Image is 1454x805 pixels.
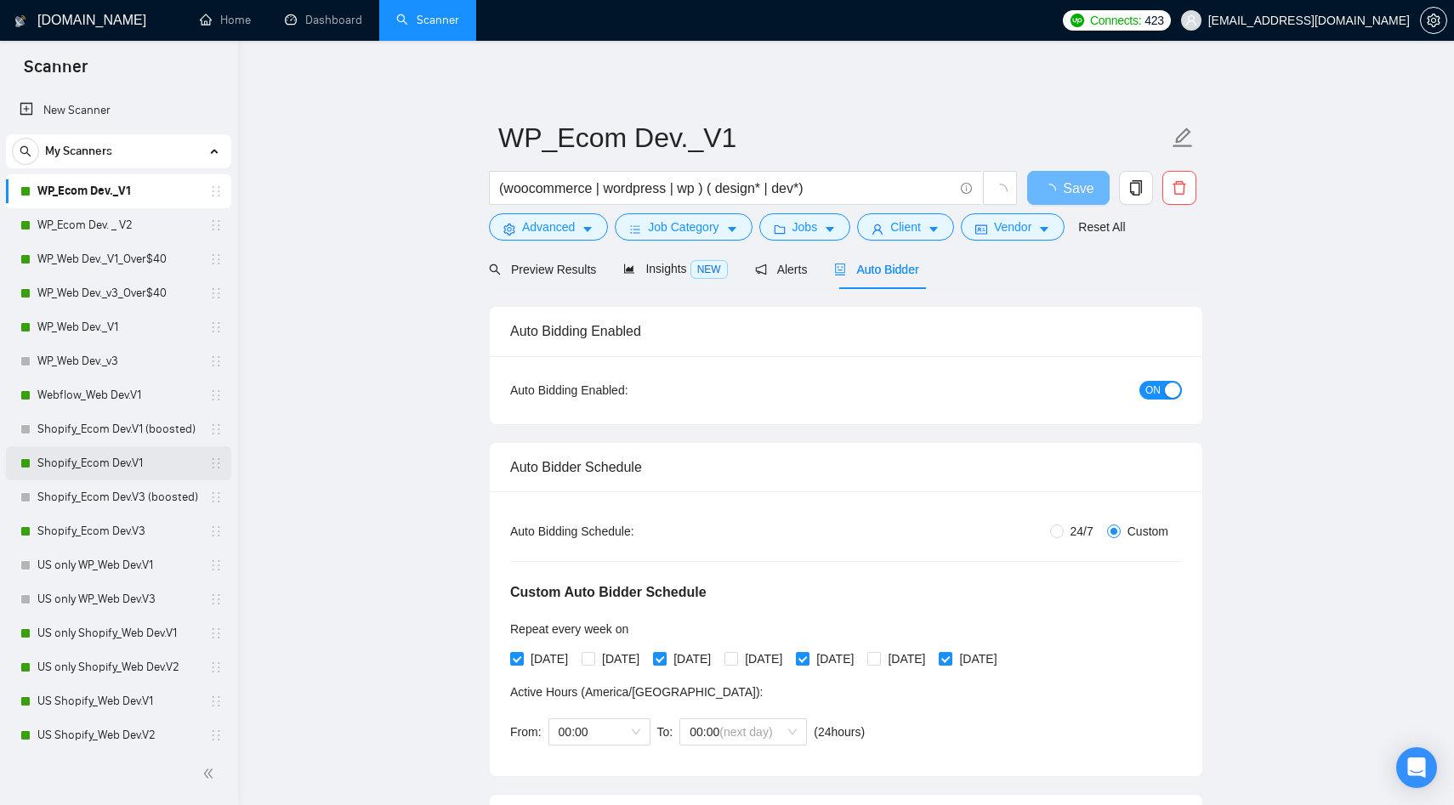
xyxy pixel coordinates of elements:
[559,719,640,745] span: 00:00
[738,649,789,668] span: [DATE]
[510,522,734,541] div: Auto Bidding Schedule:
[14,8,26,35] img: logo
[690,719,797,745] span: 00:00
[1064,522,1100,541] span: 24/7
[1090,11,1141,30] span: Connects:
[774,223,786,235] span: folder
[1145,381,1161,400] span: ON
[814,725,865,739] span: ( 24 hours)
[510,307,1182,355] div: Auto Bidding Enabled
[582,223,594,235] span: caret-down
[209,252,223,266] span: holder
[200,13,251,27] a: homeHome
[961,213,1065,241] button: idcardVendorcaret-down
[623,262,727,275] span: Insights
[6,94,231,128] li: New Scanner
[615,213,752,241] button: barsJob Categorycaret-down
[629,223,641,235] span: bars
[1396,747,1437,788] div: Open Intercom Messenger
[1063,178,1093,199] span: Save
[809,649,860,668] span: [DATE]
[20,94,218,128] a: New Scanner
[952,649,1003,668] span: [DATE]
[690,260,728,279] span: NEW
[37,412,199,446] a: Shopify_Ecom Dev.V1 (boosted)
[209,286,223,300] span: holder
[1027,171,1110,205] button: Save
[37,514,199,548] a: Shopify_Ecom Dev.V3
[755,264,767,275] span: notification
[209,524,223,538] span: holder
[755,263,808,276] span: Alerts
[285,13,362,27] a: dashboardDashboard
[37,480,199,514] a: Shopify_Ecom Dev.V3 (boosted)
[1162,171,1196,205] button: delete
[37,616,199,650] a: US only Shopify_Web Dev.V1
[37,242,199,276] a: WP_Web Dev._V1_Over$40
[37,650,199,684] a: US only Shopify_Web Dev.V2
[726,223,738,235] span: caret-down
[1120,180,1152,196] span: copy
[834,263,918,276] span: Auto Bidder
[37,208,199,242] a: WP_Ecom Dev. _ V2
[510,685,763,699] span: Active Hours ( America/[GEOGRAPHIC_DATA] ):
[890,218,921,236] span: Client
[857,213,954,241] button: userClientcaret-down
[209,456,223,470] span: holder
[37,718,199,752] a: US Shopify_Web Dev.V2
[623,263,635,275] span: area-chart
[667,649,718,668] span: [DATE]
[928,223,940,235] span: caret-down
[1421,14,1446,27] span: setting
[1420,14,1447,27] a: setting
[792,218,818,236] span: Jobs
[1119,171,1153,205] button: copy
[1420,7,1447,34] button: setting
[510,725,542,739] span: From:
[1042,184,1063,197] span: loading
[209,558,223,572] span: holder
[37,446,199,480] a: Shopify_Ecom Dev.V1
[657,725,673,739] span: To:
[37,174,199,208] a: WP_Ecom Dev._V1
[12,138,39,165] button: search
[209,592,223,606] span: holder
[37,582,199,616] a: US only WP_Web Dev.V3
[209,626,223,640] span: holder
[37,276,199,310] a: WP_Web Dev._v3_Over$40
[489,263,596,276] span: Preview Results
[209,660,223,674] span: holder
[13,145,38,157] span: search
[524,649,575,668] span: [DATE]
[503,223,515,235] span: setting
[872,223,883,235] span: user
[522,218,575,236] span: Advanced
[1144,11,1163,30] span: 423
[37,548,199,582] a: US only WP_Web Dev.V1
[45,134,112,168] span: My Scanners
[209,354,223,368] span: holder
[37,684,199,718] a: US Shopify_Web Dev.V1
[489,264,501,275] span: search
[994,218,1031,236] span: Vendor
[975,223,987,235] span: idcard
[209,422,223,436] span: holder
[834,264,846,275] span: robot
[209,388,223,402] span: holder
[1172,127,1194,149] span: edit
[510,443,1182,491] div: Auto Bidder Schedule
[759,213,851,241] button: folderJobscaret-down
[510,381,734,400] div: Auto Bidding Enabled:
[1078,218,1125,236] a: Reset All
[1071,14,1084,27] img: upwork-logo.png
[510,622,628,636] span: Repeat every week on
[37,378,199,412] a: Webflow_Web Dev.V1
[1163,180,1196,196] span: delete
[209,694,223,708] span: holder
[961,183,972,194] span: info-circle
[881,649,932,668] span: [DATE]
[202,765,219,782] span: double-left
[824,223,836,235] span: caret-down
[1185,14,1197,26] span: user
[595,649,646,668] span: [DATE]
